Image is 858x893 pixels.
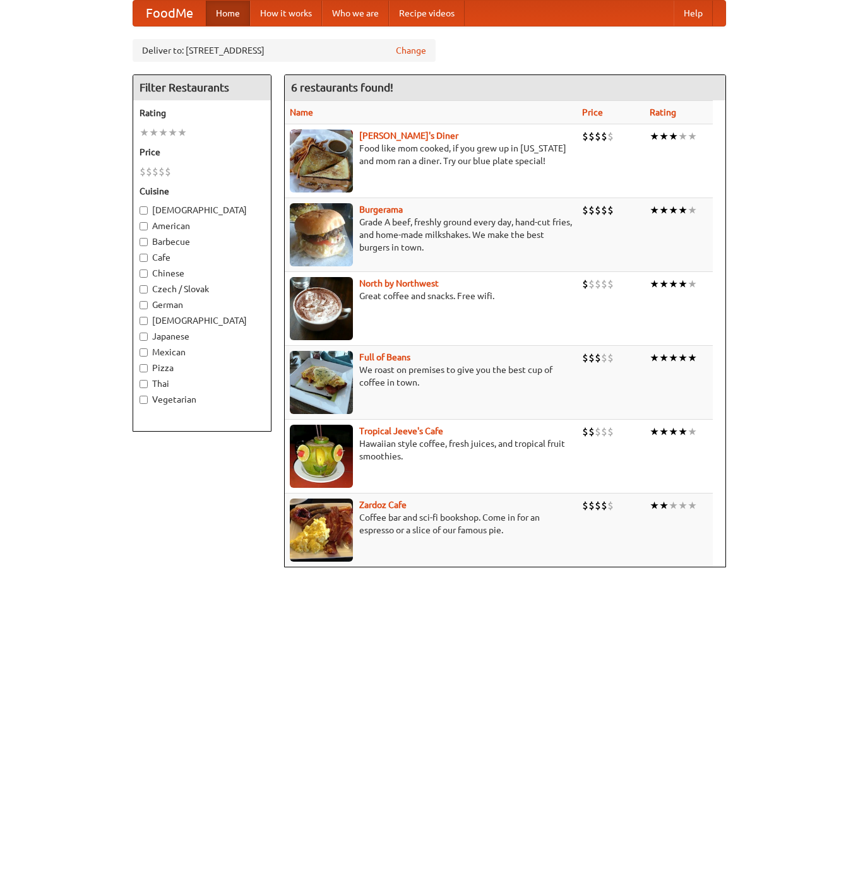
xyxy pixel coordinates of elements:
[595,425,601,439] li: $
[290,351,353,414] img: beans.jpg
[140,222,148,230] input: American
[601,351,607,365] li: $
[177,126,187,139] li: ★
[588,129,595,143] li: $
[140,283,265,295] label: Czech / Slovak
[601,425,607,439] li: $
[582,203,588,217] li: $
[359,204,403,215] a: Burgerama
[165,165,171,179] li: $
[389,1,465,26] a: Recipe videos
[140,220,265,232] label: American
[140,380,148,388] input: Thai
[669,203,678,217] li: ★
[140,267,265,280] label: Chinese
[133,75,271,100] h4: Filter Restaurants
[688,499,697,512] li: ★
[650,277,659,291] li: ★
[140,238,148,246] input: Barbecue
[659,499,669,512] li: ★
[688,277,697,291] li: ★
[659,203,669,217] li: ★
[140,348,148,357] input: Mexican
[607,351,614,365] li: $
[601,277,607,291] li: $
[359,131,458,141] b: [PERSON_NAME]'s Diner
[588,351,595,365] li: $
[582,277,588,291] li: $
[140,285,148,293] input: Czech / Slovak
[607,203,614,217] li: $
[601,129,607,143] li: $
[582,425,588,439] li: $
[688,351,697,365] li: ★
[359,500,407,510] a: Zardoz Cafe
[250,1,322,26] a: How it works
[290,290,572,302] p: Great coffee and snacks. Free wifi.
[290,277,353,340] img: north.jpg
[601,499,607,512] li: $
[140,251,265,264] label: Cafe
[133,39,436,62] div: Deliver to: [STREET_ADDRESS]
[669,129,678,143] li: ★
[140,126,149,139] li: ★
[669,351,678,365] li: ★
[607,425,614,439] li: $
[140,364,148,372] input: Pizza
[659,277,669,291] li: ★
[669,277,678,291] li: ★
[140,346,265,358] label: Mexican
[582,107,603,117] a: Price
[146,165,152,179] li: $
[650,107,676,117] a: Rating
[588,277,595,291] li: $
[678,277,688,291] li: ★
[396,44,426,57] a: Change
[206,1,250,26] a: Home
[322,1,389,26] a: Who we are
[359,278,439,288] a: North by Northwest
[140,165,146,179] li: $
[359,352,410,362] a: Full of Beans
[669,425,678,439] li: ★
[140,206,148,215] input: [DEMOGRAPHIC_DATA]
[290,425,353,488] img: jeeves.jpg
[290,129,353,192] img: sallys.jpg
[607,129,614,143] li: $
[140,330,265,343] label: Japanese
[582,351,588,365] li: $
[688,425,697,439] li: ★
[595,499,601,512] li: $
[158,165,165,179] li: $
[140,204,265,216] label: [DEMOGRAPHIC_DATA]
[678,425,688,439] li: ★
[140,269,148,278] input: Chinese
[140,314,265,327] label: [DEMOGRAPHIC_DATA]
[359,426,443,436] a: Tropical Jeeve's Cafe
[659,129,669,143] li: ★
[588,203,595,217] li: $
[650,499,659,512] li: ★
[290,216,572,254] p: Grade A beef, freshly ground every day, hand-cut fries, and home-made milkshakes. We make the bes...
[149,126,158,139] li: ★
[140,107,265,119] h5: Rating
[688,203,697,217] li: ★
[650,203,659,217] li: ★
[140,333,148,341] input: Japanese
[152,165,158,179] li: $
[140,317,148,325] input: [DEMOGRAPHIC_DATA]
[688,129,697,143] li: ★
[140,185,265,198] h5: Cuisine
[290,437,572,463] p: Hawaiian style coffee, fresh juices, and tropical fruit smoothies.
[595,203,601,217] li: $
[659,351,669,365] li: ★
[659,425,669,439] li: ★
[133,1,206,26] a: FoodMe
[588,425,595,439] li: $
[290,511,572,536] p: Coffee bar and sci-fi bookshop. Come in for an espresso or a slice of our famous pie.
[140,396,148,404] input: Vegetarian
[140,254,148,262] input: Cafe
